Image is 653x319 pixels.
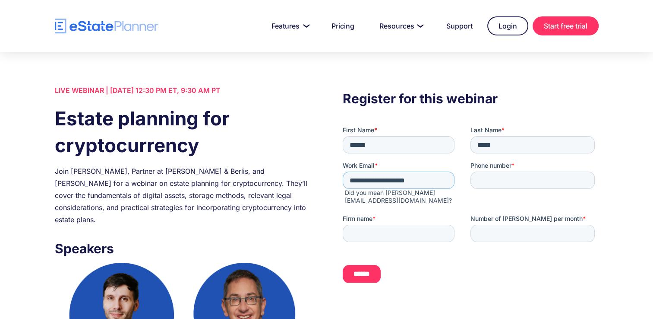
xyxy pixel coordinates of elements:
[261,17,317,35] a: Features
[487,16,528,35] a: Login
[55,84,310,96] div: LIVE WEBINAR | [DATE] 12:30 PM ET, 9:30 AM PT
[55,165,310,226] div: Join [PERSON_NAME], Partner at [PERSON_NAME] & Berlis, and [PERSON_NAME] for a webinar on estate ...
[436,17,483,35] a: Support
[55,19,158,34] a: home
[321,17,365,35] a: Pricing
[533,16,599,35] a: Start free trial
[343,126,598,283] iframe: Form 0
[343,89,598,108] h3: Register for this webinar
[369,17,432,35] a: Resources
[55,239,310,258] h3: Speakers
[55,105,310,159] h1: Estate planning for cryptocurrency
